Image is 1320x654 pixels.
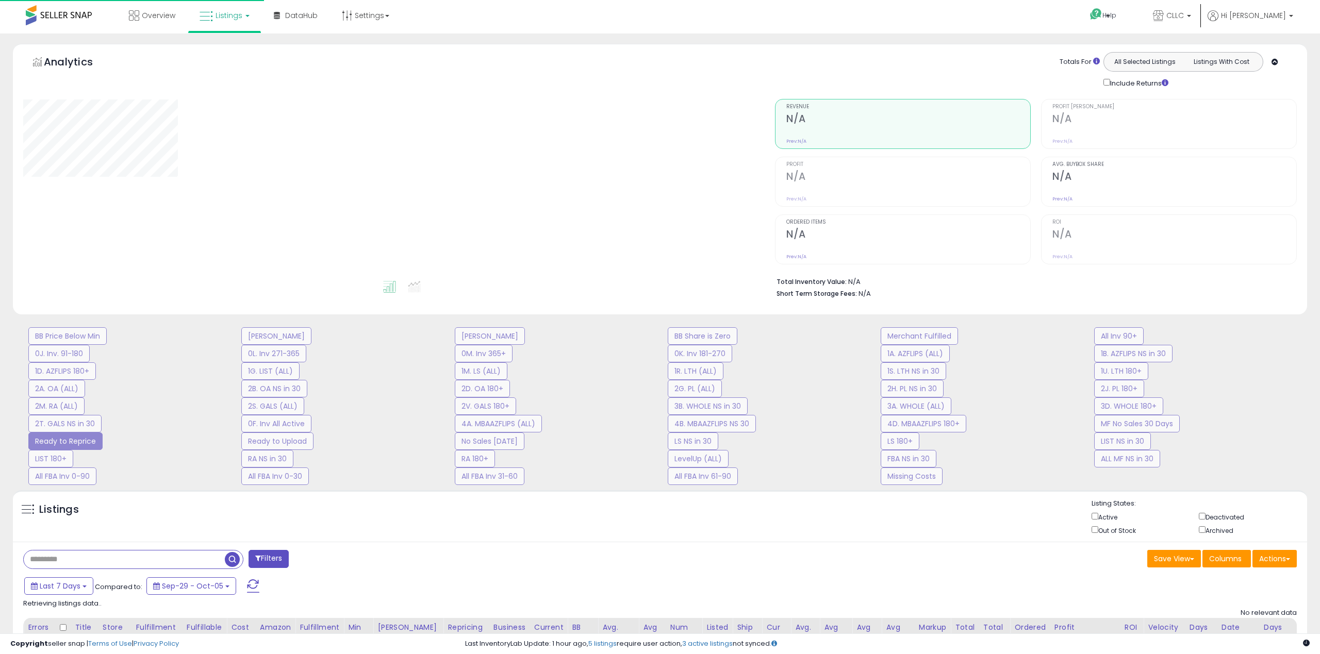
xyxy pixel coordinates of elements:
[455,467,524,485] button: All FBA Inv 31-60
[668,327,737,345] button: BB Share is Zero
[771,640,777,647] i: Click here to read more about un-synced listings.
[241,345,306,362] button: 0L. Inv 271-365
[285,10,318,21] span: DataHub
[1125,622,1139,633] div: ROI
[668,345,732,362] button: 0K. Inv 181-270
[859,289,871,298] span: N/A
[23,599,1297,609] div: Retrieving listings data..
[28,380,85,397] button: 2A. OA (ALL)
[1054,622,1116,644] div: Profit [PERSON_NAME]
[103,622,127,644] div: Store Name
[1209,554,1242,564] span: Columns
[44,55,113,72] h5: Analytics
[1094,432,1151,450] button: LIST NS in 30
[465,639,1310,649] div: Last InventoryLab Update: 1 hour ago, require user action, not synced.
[1052,196,1072,202] small: Prev: N/A
[241,397,304,415] button: 2S. GALS (ALL)
[300,622,339,644] div: Fulfillment Cost
[1098,526,1136,535] label: Out of Stock
[455,432,524,450] button: No Sales [DATE]
[95,582,142,592] span: Compared to:
[786,171,1030,185] h2: N/A
[668,450,729,467] button: LevelUp (ALL)
[1241,608,1297,618] div: No relevant data
[88,639,132,648] a: Terms of Use
[1166,10,1184,21] span: CLLC
[1052,220,1296,225] span: ROI
[1094,397,1163,415] button: 3D. WHOLE 180+
[40,581,80,591] span: Last 7 Days
[241,450,293,467] button: RA NS in 30
[455,415,542,432] button: 4A. MBAAZFLIPS (ALL)
[777,275,1289,287] li: N/A
[1098,513,1117,522] label: Active
[1094,415,1180,432] button: MF No Sales 30 Days
[348,622,369,644] div: Min Price
[777,289,857,298] b: Short Term Storage Fees:
[881,450,936,467] button: FBA NS in 30
[241,415,311,432] button: 0F. Inv All Active
[455,397,516,415] button: 2V. GALS 180+
[1052,162,1296,167] span: Avg. Buybox Share
[260,622,291,644] div: Amazon Fees
[455,380,510,397] button: 2D. OA 180+
[162,581,223,591] span: Sep-29 - Oct-05
[1052,254,1072,260] small: Prev: N/A
[1052,104,1296,110] span: Profit [PERSON_NAME]
[142,10,175,21] span: Overview
[588,639,617,648] a: 5 listings
[1052,228,1296,242] h2: N/A
[1252,550,1297,567] button: Actions
[28,327,107,345] button: BB Price Below Min
[216,10,242,21] span: Listings
[1206,513,1244,522] label: Deactivated
[1060,57,1100,67] div: Totals For
[668,432,718,450] button: LS NS in 30
[455,450,495,467] button: RA 180+
[1052,113,1296,127] h2: N/A
[1102,11,1116,20] span: Help
[881,397,951,415] button: 3A. WHOLE (ALL)
[668,380,722,397] button: 2G. PL (ALL)
[241,327,311,345] button: [PERSON_NAME]
[1107,55,1183,69] button: All Selected Listings
[881,467,943,485] button: Missing Costs
[881,432,919,450] button: LS 180+
[881,415,966,432] button: 4D. MBAAZFLIPS 180+
[241,362,300,380] button: 1G. LIST (ALL)
[455,362,507,380] button: 1M. LS (ALL)
[777,277,847,286] b: Total Inventory Value:
[1094,362,1148,380] button: 1U. LTH 180+
[493,622,525,644] div: Business Pricing
[1094,380,1144,397] button: 2J. PL 180+
[1148,622,1180,633] div: Velocity
[28,432,103,450] button: Ready to Reprice
[187,622,222,644] div: Fulfillable Quantity
[786,254,806,260] small: Prev: N/A
[146,577,236,595] button: Sep-29 - Oct-05
[706,622,728,644] div: Listed Price
[448,622,485,633] div: Repricing
[786,196,806,202] small: Prev: N/A
[241,432,313,450] button: Ready to Upload
[1208,10,1293,31] a: Hi [PERSON_NAME]
[1094,450,1160,467] button: ALL MF NS in 30
[28,450,73,467] button: LIST 180+
[1206,526,1233,535] label: Archived
[455,345,513,362] button: 0M. Inv 365+
[668,467,738,485] button: All FBA Inv 61-90
[377,622,439,633] div: [PERSON_NAME]
[28,467,96,485] button: All FBA Inv 0-90
[1221,10,1286,21] span: Hi [PERSON_NAME]
[10,639,179,649] div: seller snap | |
[1096,77,1193,89] div: Include Returns
[737,622,757,644] div: Ship Price
[1094,345,1173,362] button: 1B. AZFLIPS NS in 30
[786,162,1030,167] span: Profit
[134,639,179,648] a: Privacy Policy
[1052,138,1072,144] small: Prev: N/A
[1090,8,1102,21] i: Get Help
[1094,327,1144,345] button: All Inv 90+
[786,220,1030,225] span: Ordered Items
[1183,55,1260,69] button: Listings With Cost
